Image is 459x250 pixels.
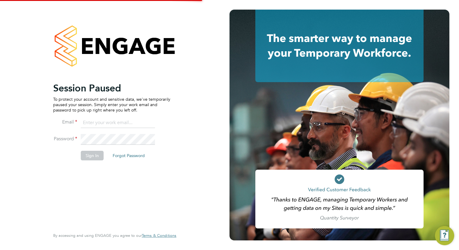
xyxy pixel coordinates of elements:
a: Terms & Conditions [142,233,176,238]
label: Email [53,119,77,125]
button: Sign In [81,151,104,160]
span: By accessing and using ENGAGE you agree to our [53,233,176,238]
p: To protect your account and sensitive data, we've temporarily paused your session. Simply enter y... [53,97,170,113]
button: Forgot Password [108,151,150,160]
label: Password [53,136,77,142]
h2: Session Paused [53,82,170,94]
input: Enter your work email... [81,118,155,128]
span: Terms & Conditions [142,233,176,238]
button: Engage Resource Center [435,226,454,245]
